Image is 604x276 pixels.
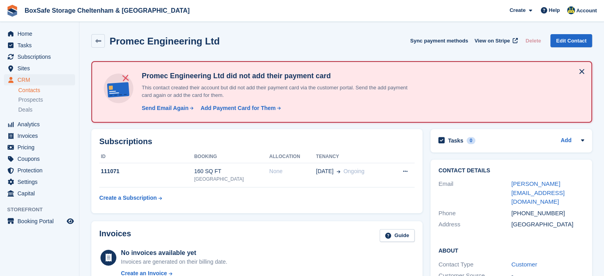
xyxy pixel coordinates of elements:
span: Home [17,28,65,39]
a: menu [4,51,75,62]
a: Add [561,136,571,145]
a: Customer [511,261,537,268]
a: Create a Subscription [99,191,162,205]
h2: Tasks [448,137,463,144]
a: Deals [18,106,75,114]
span: View on Stripe [475,37,510,45]
div: 0 [467,137,476,144]
span: Sites [17,63,65,74]
h4: Promec Engineering Ltd did not add their payment card [139,71,417,81]
a: menu [4,188,75,199]
div: Add Payment Card for Them [201,104,276,112]
span: Deals [18,106,33,114]
span: [DATE] [316,167,334,176]
a: menu [4,40,75,51]
button: Delete [522,34,544,47]
span: Create [509,6,525,14]
div: 111071 [99,167,194,176]
span: Help [549,6,560,14]
div: [PHONE_NUMBER] [511,209,585,218]
a: BoxSafe Storage Cheltenham & [GEOGRAPHIC_DATA] [21,4,193,17]
span: Booking Portal [17,216,65,227]
h2: Invoices [99,229,131,242]
h2: Contact Details [438,168,584,174]
span: Analytics [17,119,65,130]
a: Add Payment Card for Them [197,104,282,112]
div: Invoices are generated on their billing date. [121,258,228,266]
a: menu [4,119,75,130]
div: Phone [438,209,511,218]
span: Coupons [17,153,65,164]
div: 160 SQ FT [194,167,269,176]
a: menu [4,63,75,74]
img: no-card-linked-e7822e413c904bf8b177c4d89f31251c4716f9871600ec3ca5bfc59e148c83f4.svg [102,71,135,105]
a: menu [4,130,75,141]
div: Email [438,179,511,207]
a: View on Stripe [471,34,519,47]
span: Invoices [17,130,65,141]
div: Create a Subscription [99,194,157,202]
span: Tasks [17,40,65,51]
h2: Promec Engineering Ltd [110,36,220,46]
a: Preview store [66,216,75,226]
a: menu [4,153,75,164]
a: Guide [380,229,415,242]
span: Subscriptions [17,51,65,62]
span: Settings [17,176,65,187]
span: Pricing [17,142,65,153]
span: Account [576,7,597,15]
div: None [269,167,316,176]
span: Prospects [18,96,43,104]
a: menu [4,165,75,176]
div: [GEOGRAPHIC_DATA] [511,220,585,229]
th: Tenancy [316,151,390,163]
p: This contact created their account but did not add their payment card via the customer portal. Se... [139,84,417,99]
span: Protection [17,165,65,176]
a: menu [4,216,75,227]
a: Contacts [18,87,75,94]
span: Capital [17,188,65,199]
span: Storefront [7,206,79,214]
th: ID [99,151,194,163]
th: Allocation [269,151,316,163]
button: Sync payment methods [410,34,468,47]
span: Ongoing [343,168,365,174]
span: CRM [17,74,65,85]
a: menu [4,142,75,153]
a: menu [4,28,75,39]
img: Kim Virabi [567,6,575,14]
div: Contact Type [438,260,511,269]
a: Edit Contact [550,34,592,47]
a: [PERSON_NAME][EMAIL_ADDRESS][DOMAIN_NAME] [511,180,565,205]
a: menu [4,176,75,187]
h2: Subscriptions [99,137,415,146]
div: [GEOGRAPHIC_DATA] [194,176,269,183]
div: No invoices available yet [121,248,228,258]
img: stora-icon-8386f47178a22dfd0bd8f6a31ec36ba5ce8667c1dd55bd0f319d3a0aa187defe.svg [6,5,18,17]
a: menu [4,74,75,85]
a: Prospects [18,96,75,104]
h2: About [438,246,584,254]
th: Booking [194,151,269,163]
div: Send Email Again [142,104,189,112]
div: Address [438,220,511,229]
